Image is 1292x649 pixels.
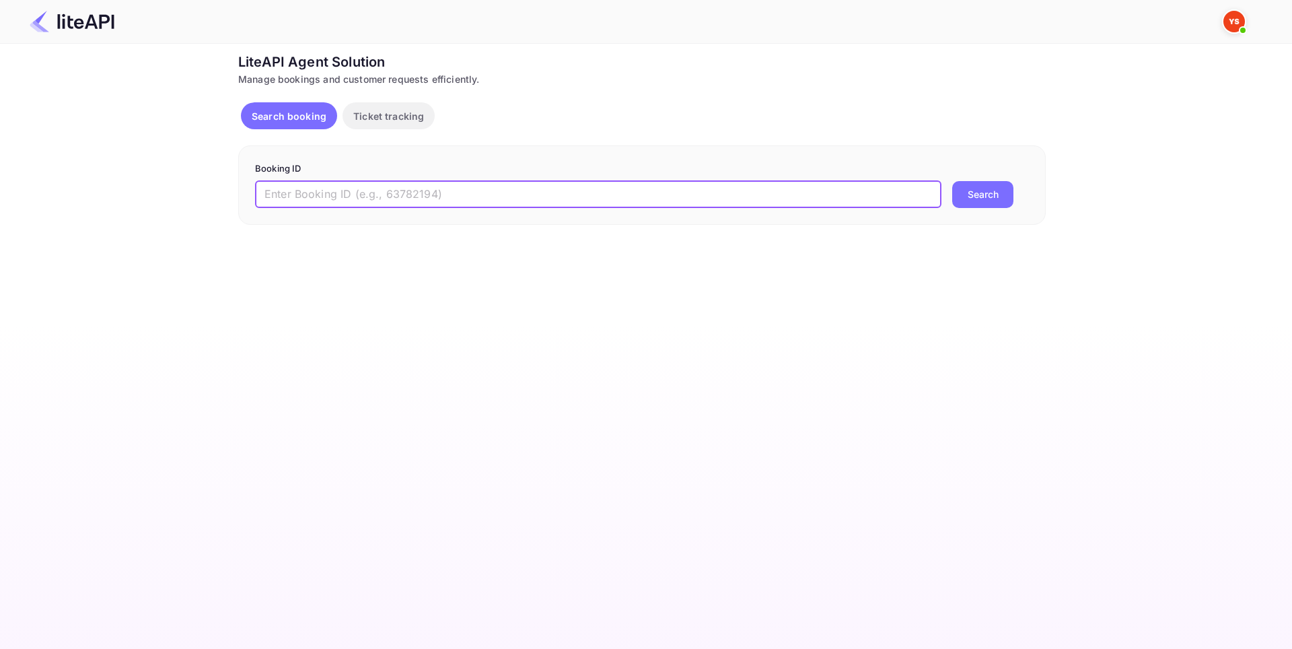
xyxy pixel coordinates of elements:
div: Manage bookings and customer requests efficiently. [238,72,1046,86]
input: Enter Booking ID (e.g., 63782194) [255,181,941,208]
img: Yandex Support [1223,11,1245,32]
div: LiteAPI Agent Solution [238,52,1046,72]
p: Booking ID [255,162,1029,176]
p: Ticket tracking [353,109,424,123]
button: Search [952,181,1013,208]
p: Search booking [252,109,326,123]
img: LiteAPI Logo [30,11,114,32]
